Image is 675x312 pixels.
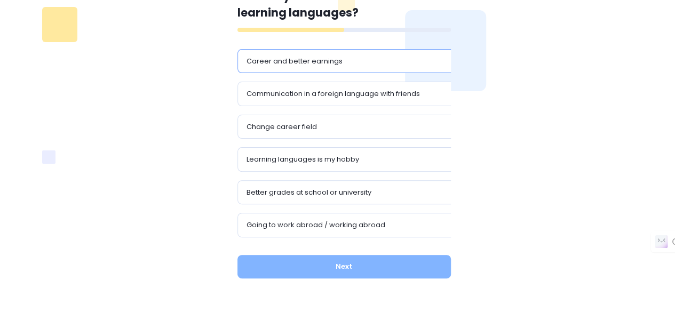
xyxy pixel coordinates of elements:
[237,255,451,278] button: Next
[247,220,385,230] p: Going to work abroad / working abroad
[247,154,359,165] p: Learning languages is my hobby
[247,89,420,99] p: Communication in a foreign language with friends
[247,122,317,132] p: Change career field
[247,56,343,67] p: Career and better earnings
[247,187,371,198] p: Better grades at school or university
